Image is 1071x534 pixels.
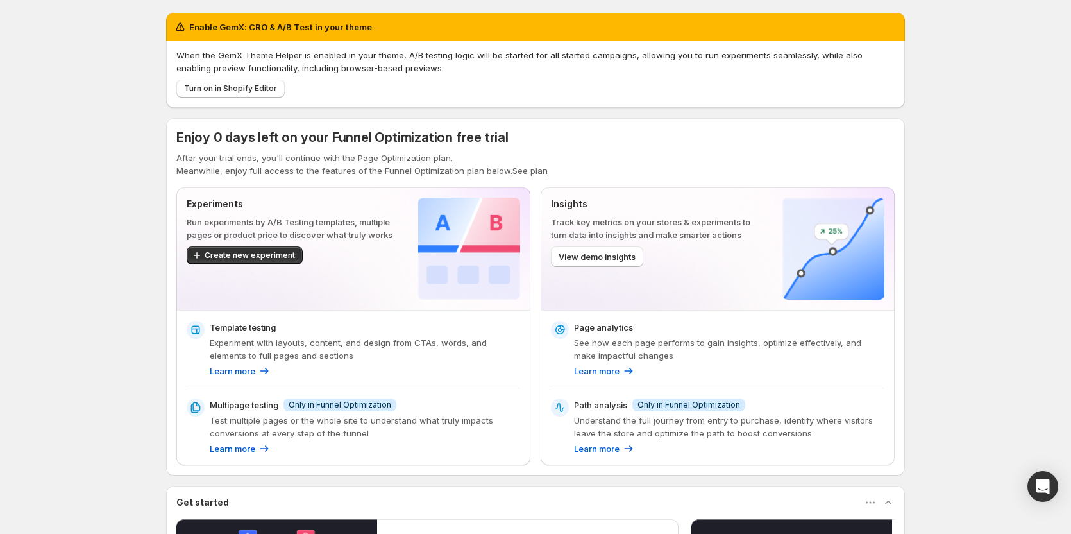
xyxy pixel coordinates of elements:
[187,198,398,211] p: Experiments
[551,246,643,267] button: View demo insights
[574,414,884,440] p: Understand the full journey from entry to purchase, identify where visitors leave the store and o...
[210,414,520,440] p: Test multiple pages or the whole site to understand what truly impacts conversions at every step ...
[637,400,740,410] span: Only in Funnel Optimization
[176,164,895,177] p: Meanwhile, enjoy full access to the features of the Funnel Optimization plan below.
[205,250,295,261] span: Create new experiment
[210,336,520,362] p: Experiment with layouts, content, and design from CTAs, words, and elements to full pages and sec...
[210,321,276,334] p: Template testing
[574,442,635,455] a: Learn more
[176,130,509,145] span: Enjoy 0 days left on your Funnel Optimization free trial
[210,365,255,377] p: Learn more
[1027,471,1058,502] div: Open Intercom Messenger
[176,496,229,509] h3: Get started
[187,216,398,241] p: Run experiments by A/B Testing templates, multiple pages or product price to discover what truly ...
[176,49,895,74] p: When the GemX Theme Helper is enabled in your theme, A/B testing logic will be started for all st...
[176,151,895,164] p: After your trial ends, you'll continue with the Page Optimization plan.
[574,399,627,411] p: Path analysis
[574,365,635,377] a: Learn more
[210,365,271,377] a: Learn more
[210,442,255,455] p: Learn more
[551,198,762,211] p: Insights
[574,365,620,377] p: Learn more
[210,399,278,411] p: Multipage testing
[574,321,633,334] p: Page analytics
[289,400,391,410] span: Only in Funnel Optimization
[574,336,884,362] p: See how each page performs to gain insights, optimize effectively, and make impactful changes
[189,21,372,33] h2: Enable GemX: CRO & A/B Test in your theme
[512,166,548,176] button: See plan
[551,216,762,241] p: Track key metrics on your stores & experiments to turn data into insights and make smarter actions
[418,198,520,300] img: Experiments
[210,442,271,455] a: Learn more
[574,442,620,455] p: Learn more
[184,83,277,94] span: Turn on in Shopify Editor
[782,198,884,300] img: Insights
[176,80,285,98] button: Turn on in Shopify Editor
[187,246,303,264] button: Create new experiment
[559,250,636,263] span: View demo insights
